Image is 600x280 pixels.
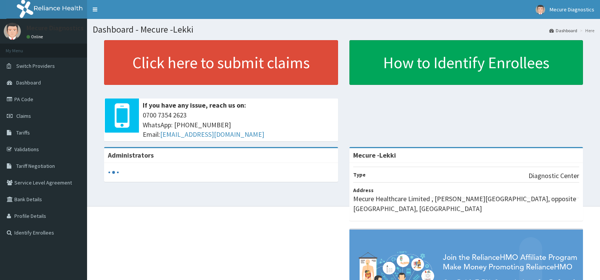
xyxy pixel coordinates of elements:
[26,34,45,39] a: Online
[353,171,366,178] b: Type
[549,27,577,34] a: Dashboard
[108,167,119,178] svg: audio-loading
[143,110,334,139] span: 0700 7354 2623 WhatsApp: [PHONE_NUMBER] Email:
[93,25,594,34] h1: Dashboard - Mecure -Lekki
[16,79,41,86] span: Dashboard
[16,113,31,119] span: Claims
[550,6,594,13] span: Mecure Diagnostics
[528,171,579,181] p: Diagnostic Center
[4,23,21,40] img: User Image
[16,129,30,136] span: Tariffs
[108,151,154,160] b: Administrators
[353,187,374,194] b: Address
[16,163,55,169] span: Tariff Negotiation
[104,40,338,85] a: Click here to submit claims
[16,63,55,69] span: Switch Providers
[578,27,594,34] li: Here
[349,40,583,85] a: How to Identify Enrollees
[160,130,264,139] a: [EMAIL_ADDRESS][DOMAIN_NAME]
[353,151,396,160] strong: Mecure -Lekki
[143,101,246,109] b: If you have any issue, reach us on:
[536,5,545,14] img: User Image
[26,25,84,31] p: Mecure Diagnostics
[353,194,580,213] p: Mecure Healthcare Limited , [PERSON_NAME][GEOGRAPHIC_DATA], opposite [GEOGRAPHIC_DATA], [GEOGRAPH...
